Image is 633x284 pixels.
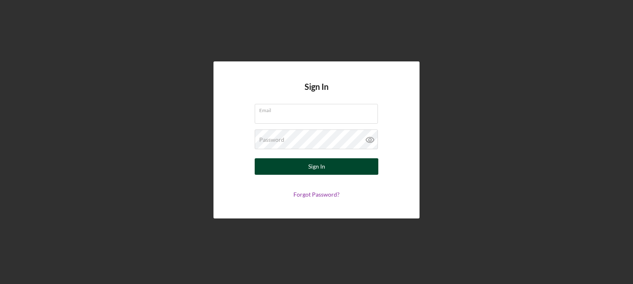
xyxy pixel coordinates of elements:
[293,191,340,198] a: Forgot Password?
[305,82,328,104] h4: Sign In
[259,136,284,143] label: Password
[255,158,378,175] button: Sign In
[308,158,325,175] div: Sign In
[259,104,378,113] label: Email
